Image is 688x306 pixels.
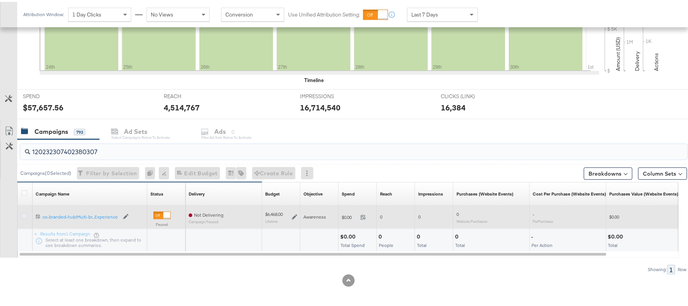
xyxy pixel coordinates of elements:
span: Conversion [225,9,253,16]
div: Campaign Name [36,189,69,195]
div: 4,514,767 [164,100,200,111]
span: Total [417,240,427,246]
div: Impressions [418,189,443,195]
div: Row [678,265,687,270]
div: 0 [145,165,159,178]
label: Use Unified Attribution Setting: [288,9,360,16]
button: Breakdowns [584,166,633,178]
span: 0 [418,212,421,218]
div: Showing: [648,265,667,270]
div: 793 [74,127,85,134]
text: Delivery [634,49,641,69]
a: The number of people your ad was served to. [380,189,392,195]
div: - [531,231,536,239]
span: 1 Day Clicks [72,9,101,16]
a: Your campaign's objective. [303,189,323,195]
a: The total value of the purchase actions tracked by your Custom Audience pixel on your website aft... [610,189,679,195]
span: - [533,209,535,215]
a: The number of times a purchase was made tracked by your Custom Audience pixel on your website aft... [456,189,514,195]
a: Your campaign name. [36,189,69,195]
div: $0.00 [340,231,358,239]
a: The total amount spent to date. [342,189,355,195]
div: $0.00 [608,231,626,239]
div: Campaigns ( 0 Selected) [20,168,71,175]
div: Attribution Window: [23,10,64,15]
label: Paused [153,220,171,225]
div: 0 [455,231,461,239]
sub: Website Purchases [456,217,487,222]
div: 16,714,540 [300,100,341,111]
div: Cost Per Purchase (Website Events) [533,189,606,195]
text: Amount (USD) [615,35,622,69]
div: Campaigns [34,125,68,134]
div: Delivery [189,189,205,195]
span: Last 7 Days [411,9,438,16]
button: Column Sets [638,166,687,178]
a: The average cost for each purchase tracked by your Custom Audience pixel on your website after pe... [533,189,606,195]
a: The maximum amount you're willing to spend on your ads, on average each day or over the lifetime ... [265,189,280,195]
span: 0 [380,212,382,218]
span: Awareness [303,212,326,218]
span: $0.00 [610,212,620,218]
a: Reflects the ability of your Ad Campaign to achieve delivery based on ad states, schedule and bud... [189,189,205,195]
span: SPEND [23,91,80,98]
span: Total [455,240,465,246]
a: co-branded-hub|Multi-br...Experience [42,212,119,219]
div: Purchases (Website Events) [456,189,514,195]
a: Shows the current state of your Ad Campaign. [150,189,163,195]
span: $0.00 [342,212,357,218]
span: People [379,240,393,246]
span: 0 [456,209,459,215]
span: CLICKS (LINK) [441,91,498,98]
div: Objective [303,189,323,195]
span: Not Delivering [194,210,223,216]
div: 1 [667,263,675,273]
div: Status [150,189,163,195]
div: 16,384 [441,100,466,111]
span: Total Spend [341,240,365,246]
span: No Views [151,9,173,16]
span: Total [608,240,618,246]
span: IMPRESSIONS [300,91,357,98]
div: Timeline [304,75,324,82]
div: 0 [378,231,384,239]
span: REACH [164,91,221,98]
a: The number of times your ad was served. On mobile apps an ad is counted as served the first time ... [418,189,443,195]
div: $57,657.56 [23,100,64,111]
div: Purchases Value (Website Events) [610,189,679,195]
span: Per Action [532,240,553,246]
sub: Campaign Paused [189,218,223,222]
div: 0 [417,231,422,239]
div: Budget [265,189,280,195]
text: Actions [653,51,660,69]
sub: Lifetime [265,217,278,222]
div: Reach [380,189,392,195]
div: $6,468.00 [265,209,283,216]
div: Spend [342,189,355,195]
input: Search Campaigns by Name, ID or Objective [30,140,626,155]
sub: Per Purchase [533,217,553,222]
